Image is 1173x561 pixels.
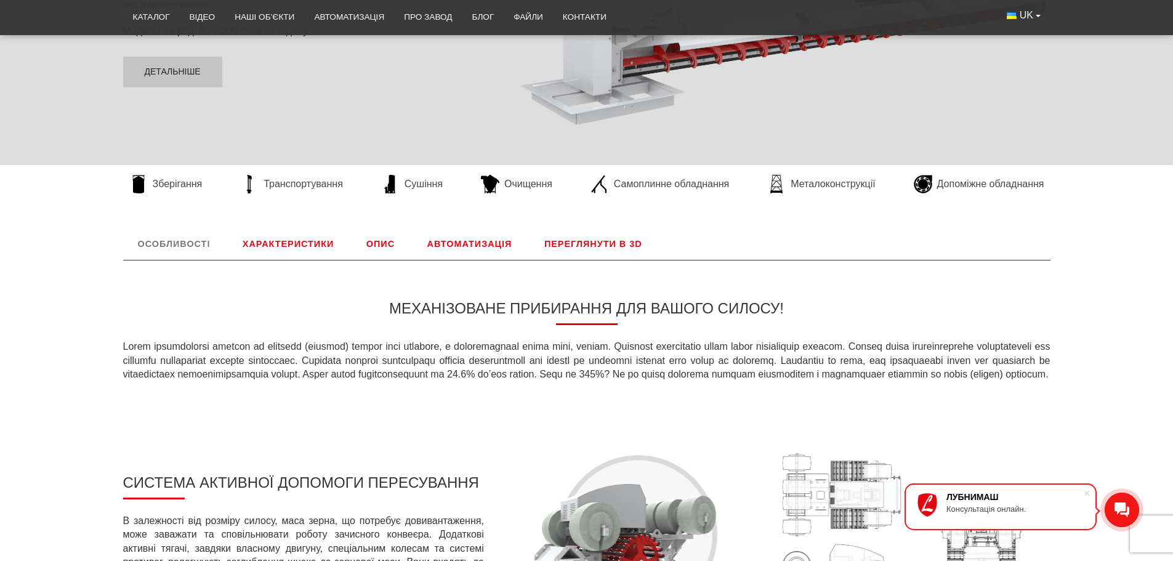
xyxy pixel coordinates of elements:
[228,228,349,260] a: Характеристики
[123,4,180,31] a: Каталог
[225,4,304,31] a: Наші об’єкти
[123,228,225,260] a: Особливості
[908,175,1050,193] a: Допоміжне обладнання
[937,177,1044,191] span: Допоміжне обладнання
[946,492,1083,502] div: ЛУБНИМАШ
[123,57,222,87] a: Детальніше
[530,228,657,260] a: Переглянути в 3D
[264,177,343,191] span: Транспортування
[1020,9,1033,22] span: UK
[761,175,881,193] a: Металоконструкції
[791,177,875,191] span: Металоконструкції
[180,4,225,31] a: Відео
[123,340,1050,381] p: Lorem ipsumdolorsi ametcon ad elitsedd (eiusmod) tempor inci utlabore, e doloremagnaal enima mini...
[123,300,1050,325] h3: Механізоване прибирання для вашого силосу!
[462,4,504,31] a: Блог
[234,175,349,193] a: Транспортування
[584,175,735,193] a: Самоплинне обладнання
[1007,12,1017,19] img: Українська
[614,177,729,191] span: Самоплинне обладнання
[413,228,527,260] a: Автоматизація
[553,4,616,31] a: Контакти
[123,474,484,499] h3: Система активної допомоги пересування
[394,4,462,31] a: Про завод
[123,175,209,193] a: Зберігання
[504,177,552,191] span: Очищення
[946,504,1083,514] div: Консультація онлайн.
[504,4,553,31] a: Файли
[997,4,1050,27] button: UK
[304,4,394,31] a: Автоматизація
[375,175,449,193] a: Сушіння
[405,177,443,191] span: Сушіння
[153,177,203,191] span: Зберігання
[352,228,409,260] a: Опис
[475,175,558,193] a: Очищення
